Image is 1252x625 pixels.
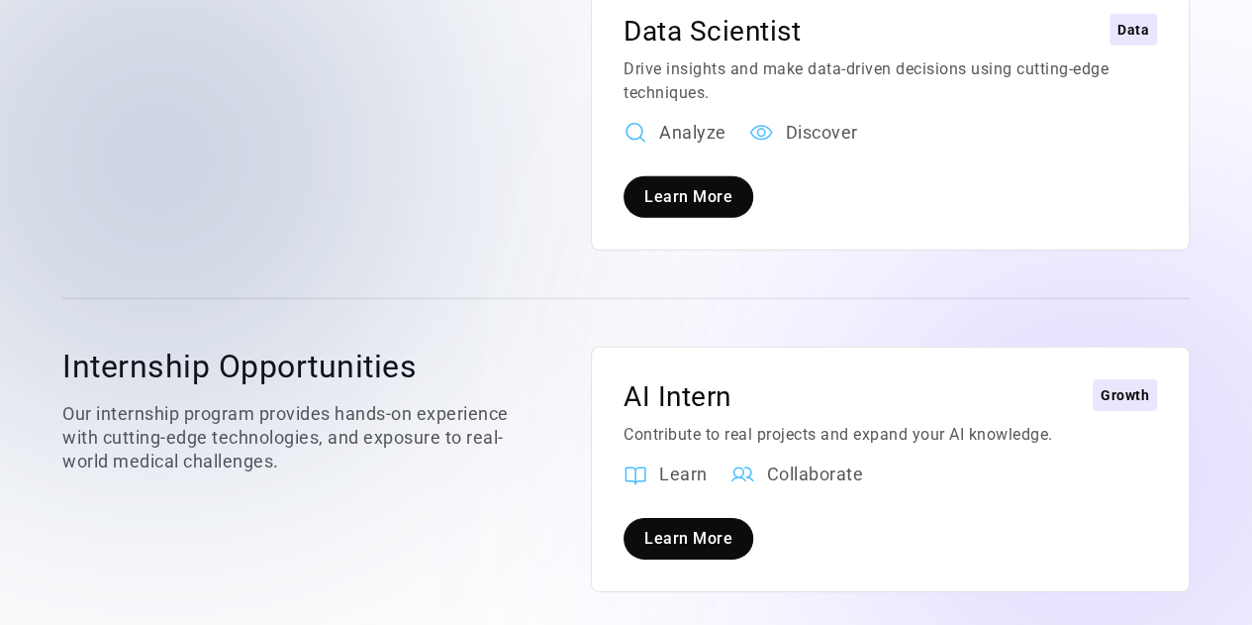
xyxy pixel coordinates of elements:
[624,379,731,415] div: AI Intern
[62,347,512,386] h3: Internship Opportunities
[766,463,863,486] div: Collaborate
[1101,383,1149,407] div: Growth
[624,518,753,560] a: Learn More
[624,57,1157,105] p: Drive insights and make data-driven decisions using cutting-edge techniques.
[659,121,726,145] div: Analyze
[624,176,753,218] a: Learn More
[62,402,512,473] p: Our internship program provides hands-on experience with cutting-edge technologies, and exposure ...
[624,14,801,50] div: Data Scientist
[624,423,1157,447] p: Contribute to real projects and expand your AI knowledge.
[659,463,708,486] div: Learn
[785,121,857,145] div: Discover
[1117,18,1149,42] div: Data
